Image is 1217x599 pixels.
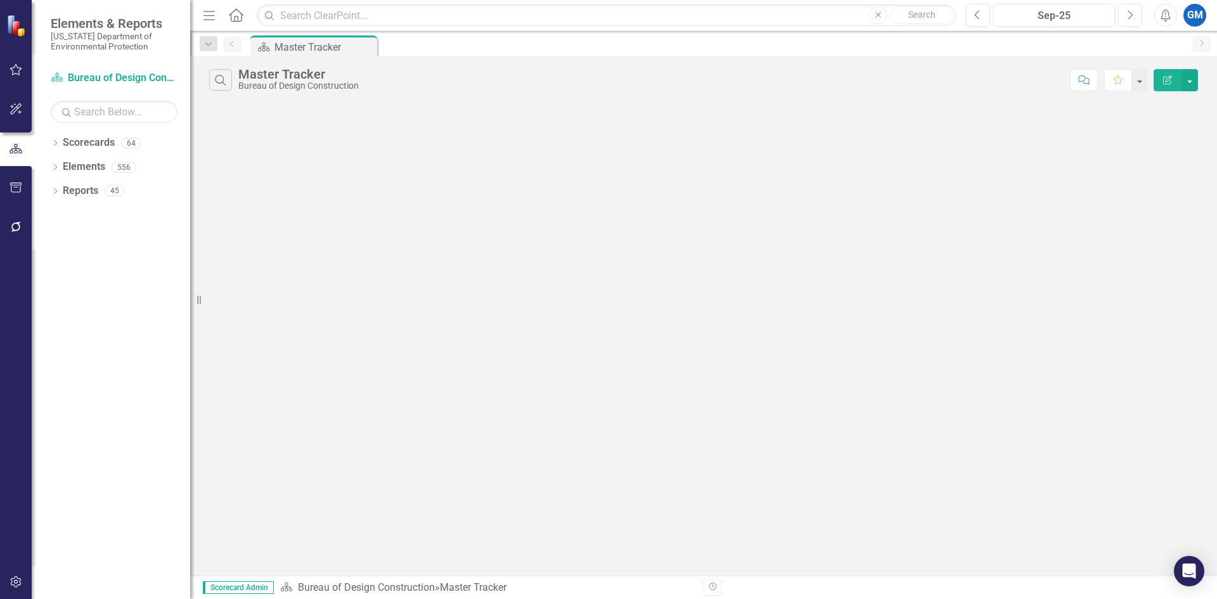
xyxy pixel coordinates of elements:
div: Bureau of Design Construction [238,81,359,91]
div: Open Intercom Messenger [1174,556,1204,586]
div: Master Tracker [238,67,359,81]
span: Elements & Reports [51,16,177,31]
span: Search [908,10,936,20]
a: Scorecards [63,136,115,150]
a: Bureau of Design Construction [51,71,177,86]
div: 556 [112,162,136,172]
span: Scorecard Admin [203,581,274,594]
div: 64 [121,138,141,148]
small: [US_STATE] Department of Environmental Protection [51,31,177,52]
div: » [280,581,694,595]
button: Sep-25 [993,4,1115,27]
div: Sep-25 [998,8,1111,23]
img: ClearPoint Strategy [6,15,29,37]
a: Bureau of Design Construction [298,581,435,593]
button: GM [1183,4,1206,27]
div: Master Tracker [440,581,506,593]
input: Search ClearPoint... [257,4,956,27]
input: Search Below... [51,101,177,123]
div: 45 [105,186,125,196]
div: Master Tracker [274,39,374,55]
a: Elements [63,160,105,174]
a: Reports [63,184,98,198]
button: Search [890,6,953,24]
